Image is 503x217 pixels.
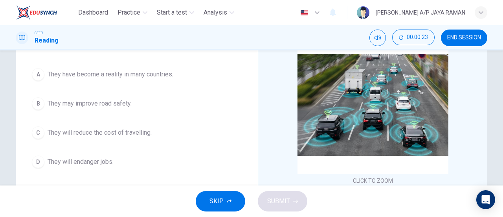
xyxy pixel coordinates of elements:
button: Analysis [200,6,237,20]
span: They have become a reality in many countries. [48,70,173,79]
button: AThey have become a reality in many countries. [28,65,245,84]
div: A [32,68,44,81]
button: DThey will endanger jobs. [28,152,245,172]
div: Open Intercom Messenger [476,190,495,209]
button: Start a test [154,6,197,20]
span: CEFR [35,30,43,36]
span: SKIP [209,196,224,207]
button: SKIP [196,191,245,211]
h1: Reading [35,36,59,45]
div: C [32,126,44,139]
span: END SESSION [447,35,481,41]
span: They will endanger jobs. [48,157,114,167]
span: They may improve road safety. [48,99,132,108]
button: Dashboard [75,6,111,20]
a: EduSynch logo [16,5,75,20]
span: Practice [117,8,140,17]
img: en [299,10,309,16]
span: Dashboard [78,8,108,17]
span: Analysis [204,8,227,17]
img: EduSynch logo [16,5,57,20]
div: [PERSON_NAME] A/P JAYA RAMAN [376,8,465,17]
span: They will reduce the cost of travelling. [48,128,152,137]
button: CThey will reduce the cost of travelling. [28,123,245,143]
img: Profile picture [357,6,369,19]
button: BThey may improve road safety. [28,94,245,113]
div: Hide [392,30,435,46]
span: 00:00:23 [407,34,428,41]
button: Practice [114,6,151,20]
div: D [32,156,44,168]
span: Start a test [157,8,187,17]
button: END SESSION [441,30,487,46]
div: Mute [369,30,386,46]
div: B [32,97,44,110]
button: 00:00:23 [392,30,435,45]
